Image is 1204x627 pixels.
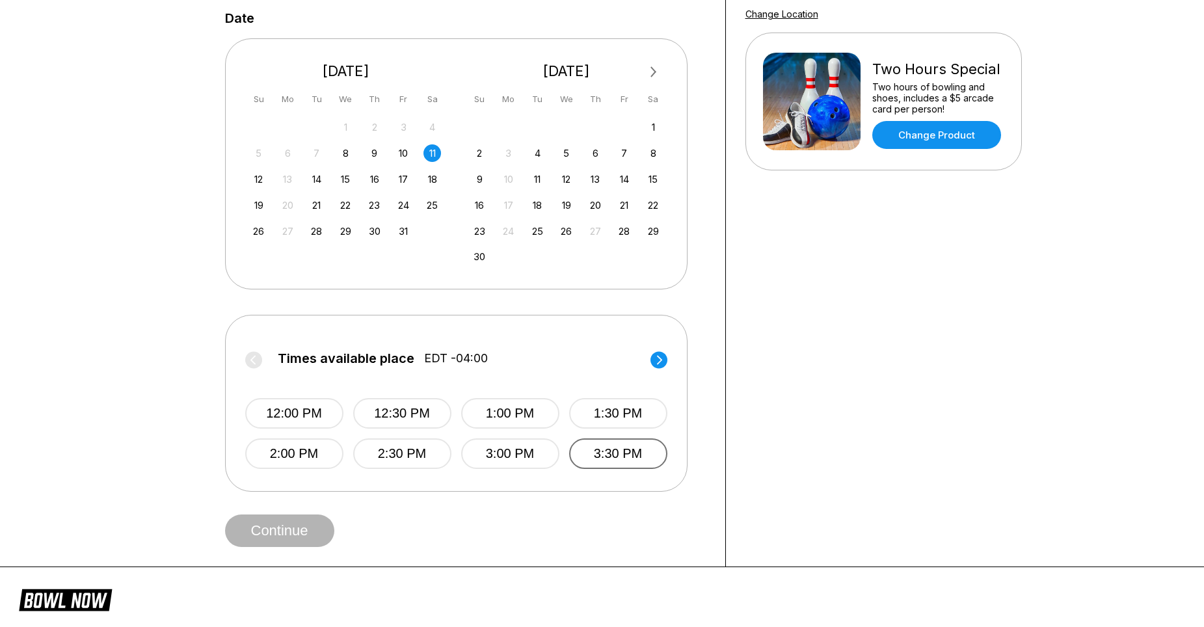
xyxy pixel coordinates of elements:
div: Not available Sunday, October 5th, 2025 [250,144,267,162]
button: 2:00 PM [245,438,343,469]
div: Not available Monday, October 13th, 2025 [279,170,297,188]
div: Choose Sunday, November 2nd, 2025 [471,144,488,162]
div: Choose Sunday, November 16th, 2025 [471,196,488,214]
div: Choose Tuesday, October 14th, 2025 [308,170,325,188]
div: Choose Friday, October 24th, 2025 [395,196,412,214]
button: 3:30 PM [569,438,667,469]
div: Choose Tuesday, November 4th, 2025 [529,144,546,162]
div: Choose Wednesday, October 15th, 2025 [337,170,355,188]
div: Choose Saturday, October 25th, 2025 [423,196,441,214]
div: Choose Saturday, November 22nd, 2025 [645,196,662,214]
div: Two Hours Special [872,60,1004,78]
div: Choose Sunday, October 26th, 2025 [250,222,267,240]
button: 12:00 PM [245,398,343,429]
div: Not available Monday, November 24th, 2025 [500,222,517,240]
div: Choose Friday, October 17th, 2025 [395,170,412,188]
button: 3:00 PM [461,438,559,469]
div: Choose Wednesday, November 5th, 2025 [557,144,575,162]
div: Sa [423,90,441,108]
div: Choose Sunday, November 30th, 2025 [471,248,488,265]
div: Choose Wednesday, November 26th, 2025 [557,222,575,240]
div: Not available Monday, November 17th, 2025 [500,196,517,214]
div: Tu [308,90,325,108]
div: Choose Sunday, October 19th, 2025 [250,196,267,214]
div: Choose Saturday, November 8th, 2025 [645,144,662,162]
span: Times available place [278,351,414,366]
div: Choose Sunday, November 23rd, 2025 [471,222,488,240]
div: Not available Tuesday, October 7th, 2025 [308,144,325,162]
div: Choose Friday, October 31st, 2025 [395,222,412,240]
div: Not available Thursday, October 2nd, 2025 [366,118,383,136]
div: Choose Thursday, October 23rd, 2025 [366,196,383,214]
div: Choose Saturday, November 29th, 2025 [645,222,662,240]
div: Not available Monday, October 27th, 2025 [279,222,297,240]
div: We [337,90,355,108]
img: Two Hours Special [763,53,861,150]
div: Choose Thursday, November 20th, 2025 [587,196,604,214]
div: Choose Sunday, October 12th, 2025 [250,170,267,188]
div: Not available Monday, November 10th, 2025 [500,170,517,188]
div: Choose Wednesday, November 19th, 2025 [557,196,575,214]
div: Choose Friday, November 28th, 2025 [615,222,633,240]
label: Date [225,11,254,25]
div: Choose Friday, November 14th, 2025 [615,170,633,188]
div: Choose Wednesday, October 8th, 2025 [337,144,355,162]
div: Th [587,90,604,108]
div: Choose Wednesday, November 12th, 2025 [557,170,575,188]
div: Choose Friday, November 21st, 2025 [615,196,633,214]
div: Sa [645,90,662,108]
div: Choose Sunday, November 9th, 2025 [471,170,488,188]
div: month 2025-10 [248,117,444,240]
div: We [557,90,575,108]
div: Not available Saturday, October 4th, 2025 [423,118,441,136]
div: Mo [500,90,517,108]
div: Choose Tuesday, November 18th, 2025 [529,196,546,214]
span: EDT -04:00 [424,351,488,366]
div: Not available Monday, October 6th, 2025 [279,144,297,162]
div: Choose Friday, November 7th, 2025 [615,144,633,162]
div: [DATE] [245,62,447,80]
div: Choose Saturday, October 18th, 2025 [423,170,441,188]
div: Choose Saturday, October 11th, 2025 [423,144,441,162]
button: 12:30 PM [353,398,451,429]
div: Choose Wednesday, October 29th, 2025 [337,222,355,240]
div: Choose Friday, October 10th, 2025 [395,144,412,162]
div: Choose Tuesday, November 11th, 2025 [529,170,546,188]
div: Choose Saturday, November 1st, 2025 [645,118,662,136]
div: Choose Saturday, November 15th, 2025 [645,170,662,188]
div: Choose Tuesday, October 28th, 2025 [308,222,325,240]
a: Change Product [872,121,1001,149]
div: Choose Thursday, October 30th, 2025 [366,222,383,240]
button: 1:30 PM [569,398,667,429]
div: Fr [615,90,633,108]
button: 2:30 PM [353,438,451,469]
div: Two hours of bowling and shoes, includes a $5 arcade card per person! [872,81,1004,114]
div: Choose Tuesday, October 21st, 2025 [308,196,325,214]
div: Tu [529,90,546,108]
div: Choose Thursday, November 6th, 2025 [587,144,604,162]
a: Change Location [745,8,818,20]
button: 1:00 PM [461,398,559,429]
div: Choose Tuesday, November 25th, 2025 [529,222,546,240]
div: Choose Thursday, October 16th, 2025 [366,170,383,188]
button: Next Month [643,62,664,83]
div: Not available Monday, November 3rd, 2025 [500,144,517,162]
div: Th [366,90,383,108]
div: Choose Thursday, November 13th, 2025 [587,170,604,188]
div: Su [250,90,267,108]
div: Not available Thursday, November 27th, 2025 [587,222,604,240]
div: Choose Wednesday, October 22nd, 2025 [337,196,355,214]
div: Mo [279,90,297,108]
div: Not available Monday, October 20th, 2025 [279,196,297,214]
div: Not available Friday, October 3rd, 2025 [395,118,412,136]
div: Su [471,90,488,108]
div: Not available Wednesday, October 1st, 2025 [337,118,355,136]
div: month 2025-11 [469,117,664,266]
div: Choose Thursday, October 9th, 2025 [366,144,383,162]
div: Fr [395,90,412,108]
div: [DATE] [466,62,667,80]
